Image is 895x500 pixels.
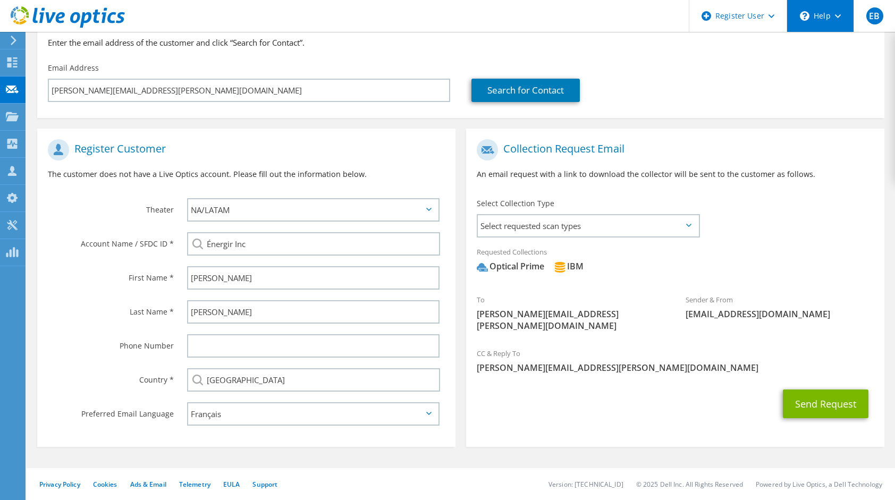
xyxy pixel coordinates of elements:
label: Country * [48,368,174,385]
label: Theater [48,198,174,215]
label: Last Name * [48,300,174,317]
a: Search for Contact [471,79,580,102]
h3: Enter the email address of the customer and click “Search for Contact”. [48,37,874,48]
h1: Collection Request Email [477,139,868,160]
svg: \n [800,11,809,21]
span: [PERSON_NAME][EMAIL_ADDRESS][PERSON_NAME][DOMAIN_NAME] [477,308,664,332]
label: Phone Number [48,334,174,351]
label: First Name * [48,266,174,283]
a: Privacy Policy [39,480,80,489]
span: EB [866,7,883,24]
p: An email request with a link to download the collector will be sent to the customer as follows. [477,168,874,180]
a: Support [252,480,277,489]
a: Cookies [93,480,117,489]
button: Send Request [783,389,868,418]
span: Select requested scan types [478,215,698,236]
a: EULA [223,480,240,489]
div: Optical Prime [477,260,544,273]
div: CC & Reply To [466,342,884,379]
div: IBM [554,260,584,273]
p: The customer does not have a Live Optics account. Please fill out the information below. [48,168,445,180]
label: Preferred Email Language [48,402,174,419]
label: Select Collection Type [477,198,554,209]
label: Account Name / SFDC ID * [48,232,174,249]
span: [PERSON_NAME][EMAIL_ADDRESS][PERSON_NAME][DOMAIN_NAME] [477,362,874,374]
div: Requested Collections [466,241,884,283]
li: Version: [TECHNICAL_ID] [548,480,623,489]
li: © 2025 Dell Inc. All Rights Reserved [636,480,743,489]
a: Telemetry [179,480,210,489]
li: Powered by Live Optics, a Dell Technology [756,480,882,489]
h1: Register Customer [48,139,440,160]
div: Sender & From [675,289,884,325]
a: Ads & Email [130,480,166,489]
label: Email Address [48,63,99,73]
span: [EMAIL_ADDRESS][DOMAIN_NAME] [686,308,873,320]
div: To [466,289,675,337]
